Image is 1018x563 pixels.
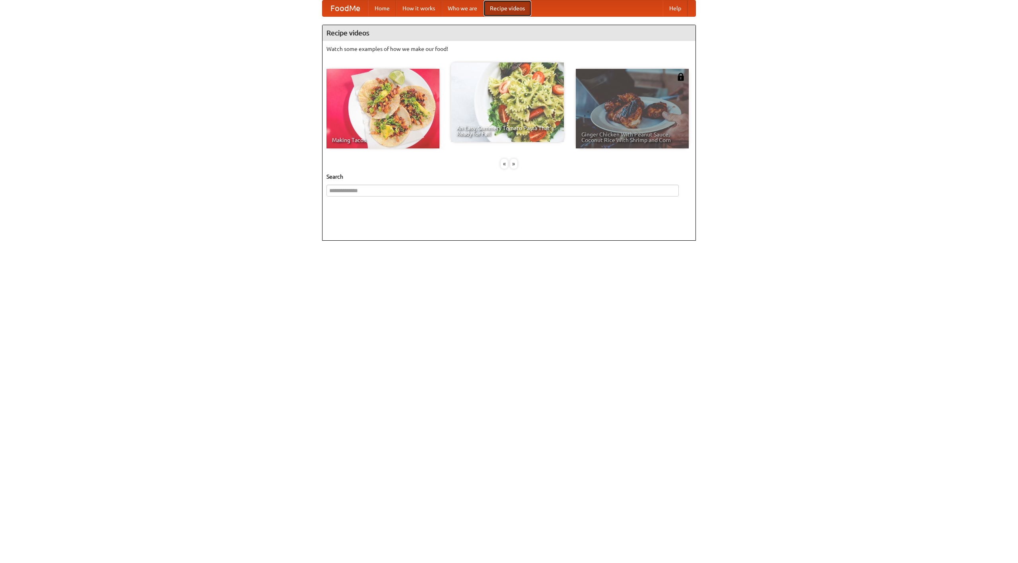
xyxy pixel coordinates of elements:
img: 483408.png [677,73,685,81]
h5: Search [326,173,692,181]
h4: Recipe videos [322,25,696,41]
a: Making Tacos [326,69,439,148]
span: An Easy, Summery Tomato Pasta That's Ready for Fall [457,125,558,136]
a: Home [368,0,396,16]
div: « [501,159,508,169]
a: How it works [396,0,441,16]
a: Recipe videos [484,0,531,16]
a: FoodMe [322,0,368,16]
span: Making Tacos [332,137,434,143]
p: Watch some examples of how we make our food! [326,45,692,53]
a: An Easy, Summery Tomato Pasta That's Ready for Fall [451,62,564,142]
a: Help [663,0,688,16]
div: » [510,159,517,169]
a: Who we are [441,0,484,16]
